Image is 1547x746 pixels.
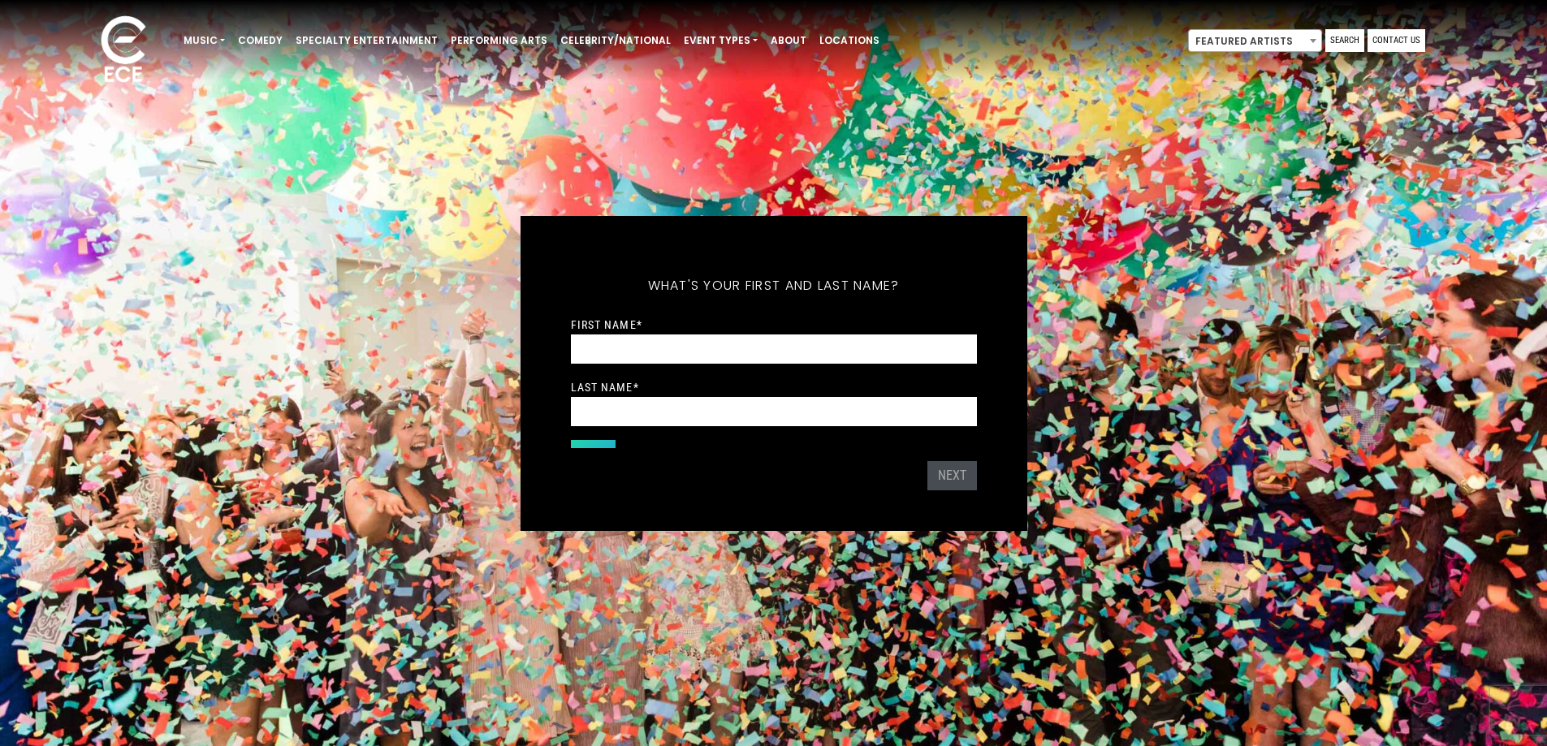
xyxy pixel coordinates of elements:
a: Celebrity/National [554,27,677,54]
label: First Name [571,317,642,332]
a: Specialty Entertainment [289,27,444,54]
span: Featured Artists [1188,29,1322,52]
a: Comedy [231,27,289,54]
a: Locations [813,27,886,54]
a: About [764,27,813,54]
a: Contact Us [1368,29,1425,52]
span: Featured Artists [1189,30,1321,53]
h5: What's your first and last name? [571,257,977,315]
img: ece_new_logo_whitev2-1.png [83,11,164,90]
a: Event Types [677,27,764,54]
a: Music [177,27,231,54]
label: Last Name [571,380,639,395]
a: Performing Arts [444,27,554,54]
a: Search [1325,29,1364,52]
